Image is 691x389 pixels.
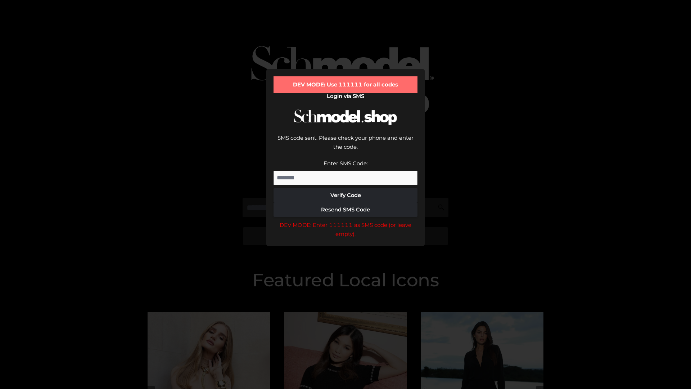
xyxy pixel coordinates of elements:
[324,160,368,167] label: Enter SMS Code:
[292,103,399,131] img: Schmodel Logo
[274,76,417,93] div: DEV MODE: Use 111111 for all codes
[274,202,417,217] button: Resend SMS Code
[274,93,417,99] h2: Login via SMS
[274,220,417,239] div: DEV MODE: Enter 111111 as SMS code (or leave empty).
[274,133,417,159] div: SMS code sent. Please check your phone and enter the code.
[274,188,417,202] button: Verify Code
